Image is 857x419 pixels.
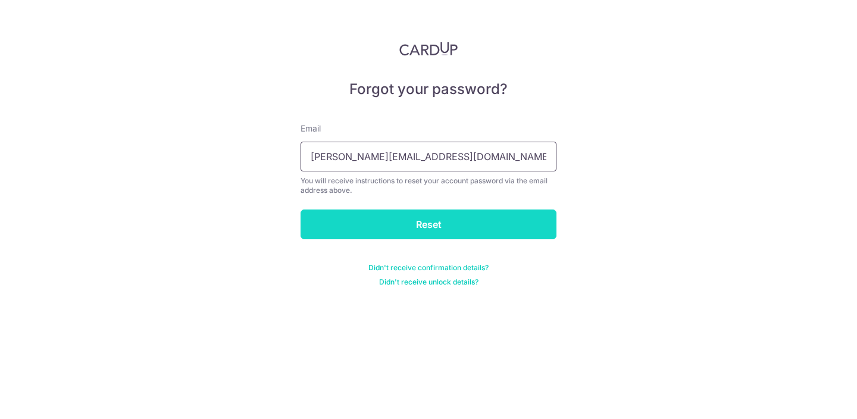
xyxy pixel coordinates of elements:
input: Reset [301,209,556,239]
h5: Forgot your password? [301,80,556,99]
a: Didn't receive unlock details? [379,277,478,287]
div: You will receive instructions to reset your account password via the email address above. [301,176,556,195]
a: Didn't receive confirmation details? [368,263,489,273]
label: Email [301,123,321,135]
input: Enter your Email [301,142,556,171]
img: CardUp Logo [399,42,458,56]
